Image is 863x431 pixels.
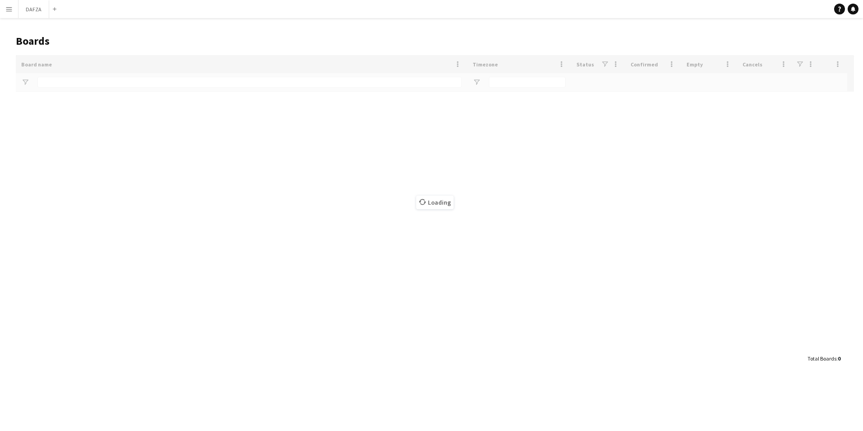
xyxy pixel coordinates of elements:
div: : [807,350,840,367]
h1: Boards [16,34,854,48]
span: 0 [838,355,840,362]
button: DAFZA [19,0,49,18]
span: Loading [416,196,454,209]
span: Total Boards [807,355,836,362]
